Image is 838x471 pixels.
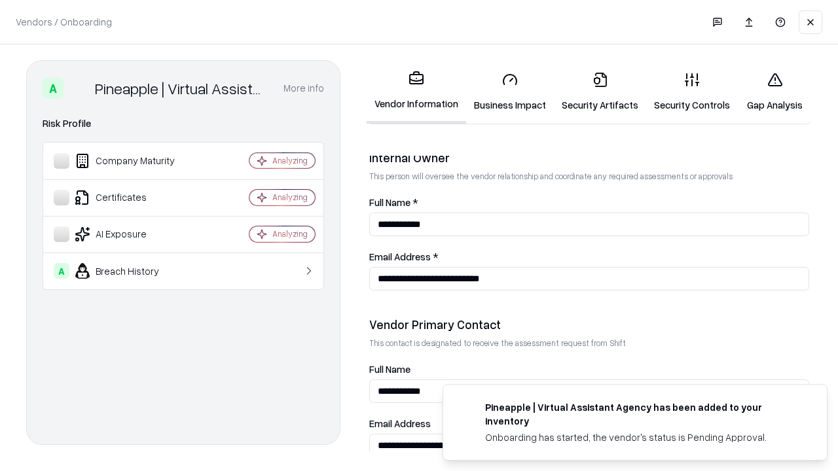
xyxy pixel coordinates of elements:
div: Vendor Primary Contact [369,317,809,332]
p: Vendors / Onboarding [16,15,112,29]
a: Gap Analysis [738,61,812,122]
a: Security Artifacts [554,61,646,122]
div: Pineapple | Virtual Assistant Agency has been added to your inventory [485,400,795,428]
a: Business Impact [466,61,554,122]
img: trypineapple.com [459,400,475,416]
div: AI Exposure [54,226,210,242]
p: This contact is designated to receive the assessment request from Shift [369,338,809,349]
div: Analyzing [272,155,308,166]
div: Pineapple | Virtual Assistant Agency [95,78,268,99]
label: Full Name * [369,198,809,207]
img: Pineapple | Virtual Assistant Agency [69,78,90,99]
div: Certificates [54,190,210,205]
label: Email Address * [369,252,809,262]
div: Internal Owner [369,150,809,166]
button: More info [283,77,324,100]
div: Analyzing [272,228,308,239]
div: A [43,78,64,99]
div: A [54,263,69,279]
div: Breach History [54,263,210,279]
div: Company Maturity [54,153,210,169]
a: Vendor Information [367,60,466,124]
a: Security Controls [646,61,738,122]
div: Risk Profile [43,116,324,131]
div: Analyzing [272,192,308,203]
label: Email Address [369,419,809,428]
div: Onboarding has started, the vendor's status is Pending Approval. [485,430,795,444]
label: Full Name [369,364,809,374]
p: This person will oversee the vendor relationship and coordinate any required assessments or appro... [369,171,809,182]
